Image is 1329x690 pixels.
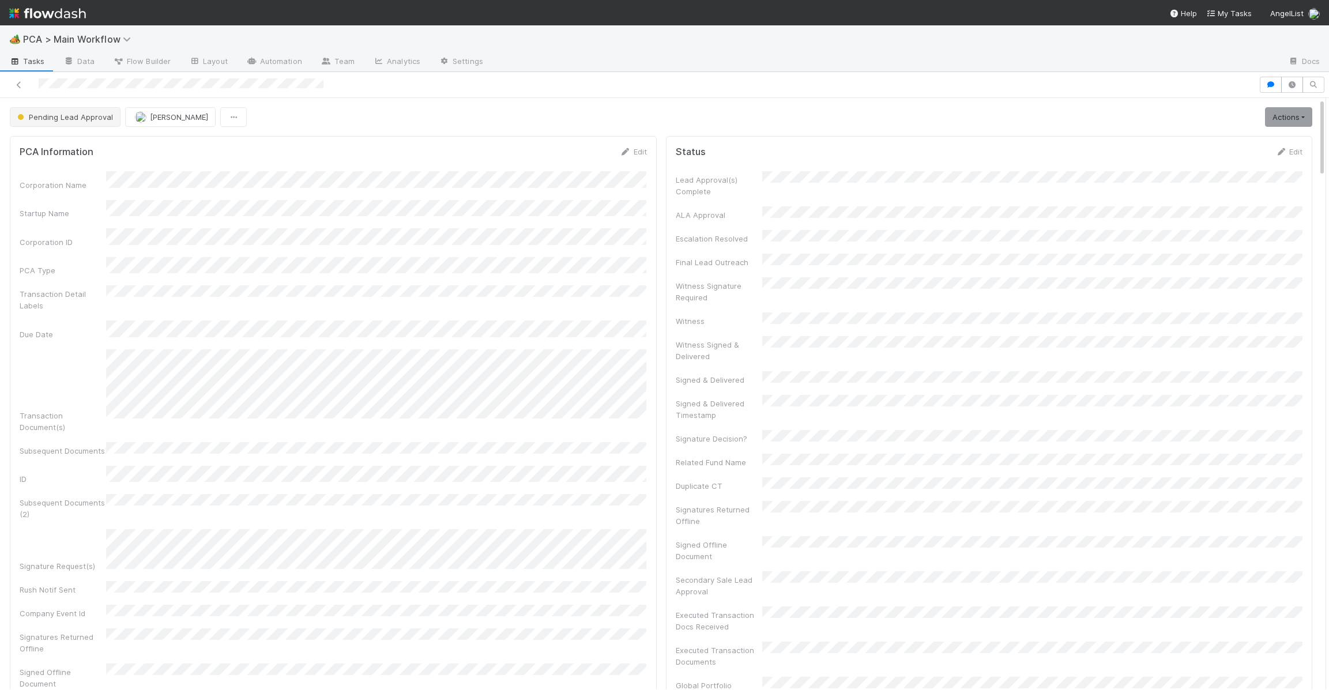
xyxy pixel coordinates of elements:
div: Witness Signature Required [676,280,762,303]
div: Signed & Delivered [676,374,762,386]
div: Transaction Detail Labels [20,288,106,311]
span: 🏕️ [9,34,21,44]
span: AngelList [1270,9,1304,18]
div: Signed & Delivered Timestamp [676,398,762,421]
div: Signature Request(s) [20,560,106,572]
button: [PERSON_NAME] [125,107,216,127]
img: avatar_2bce2475-05ee-46d3-9413-d3901f5fa03f.png [1308,8,1320,20]
a: Edit [1275,147,1302,156]
div: Subsequent Documents [20,445,106,457]
span: Pending Lead Approval [15,112,113,122]
a: Automation [237,53,311,71]
div: Executed Transaction Documents [676,644,762,668]
div: Witness Signed & Delivered [676,339,762,362]
div: Transaction Document(s) [20,410,106,433]
div: Startup Name [20,208,106,219]
div: Executed Transaction Docs Received [676,609,762,632]
div: Witness [676,315,762,327]
div: Related Fund Name [676,457,762,468]
span: Tasks [9,55,45,67]
a: Actions [1265,107,1312,127]
button: Pending Lead Approval [10,107,121,127]
h5: Status [676,146,706,158]
div: ID [20,473,106,485]
div: Subsequent Documents (2) [20,497,106,520]
div: Due Date [20,329,106,340]
div: Signed Offline Document [20,666,106,689]
div: Corporation ID [20,236,106,248]
a: Analytics [364,53,430,71]
a: Flow Builder [104,53,180,71]
div: ALA Approval [676,209,762,221]
div: Lead Approval(s) Complete [676,174,762,197]
span: My Tasks [1206,9,1252,18]
a: Data [54,53,104,71]
div: Escalation Resolved [676,233,762,244]
div: Duplicate CT [676,480,762,492]
div: Help [1169,7,1197,19]
a: Docs [1279,53,1329,71]
div: Final Lead Outreach [676,257,762,268]
div: Secondary Sale Lead Approval [676,574,762,597]
a: Edit [620,147,647,156]
span: [PERSON_NAME] [150,112,208,122]
img: logo-inverted-e16ddd16eac7371096b0.svg [9,3,86,23]
a: Team [311,53,364,71]
div: Company Event Id [20,608,106,619]
img: avatar_dd78c015-5c19-403d-b5d7-976f9c2ba6b3.png [135,111,146,123]
span: PCA > Main Workflow [23,33,137,45]
div: Signed Offline Document [676,539,762,562]
div: Signature Decision? [676,433,762,444]
a: My Tasks [1206,7,1252,19]
span: Flow Builder [113,55,171,67]
div: Rush Notif Sent [20,584,106,595]
div: Corporation Name [20,179,106,191]
div: PCA Type [20,265,106,276]
h5: PCA Information [20,146,93,158]
a: Settings [430,53,492,71]
a: Layout [180,53,237,71]
div: Signatures Returned Offline [676,504,762,527]
div: Signatures Returned Offline [20,631,106,654]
